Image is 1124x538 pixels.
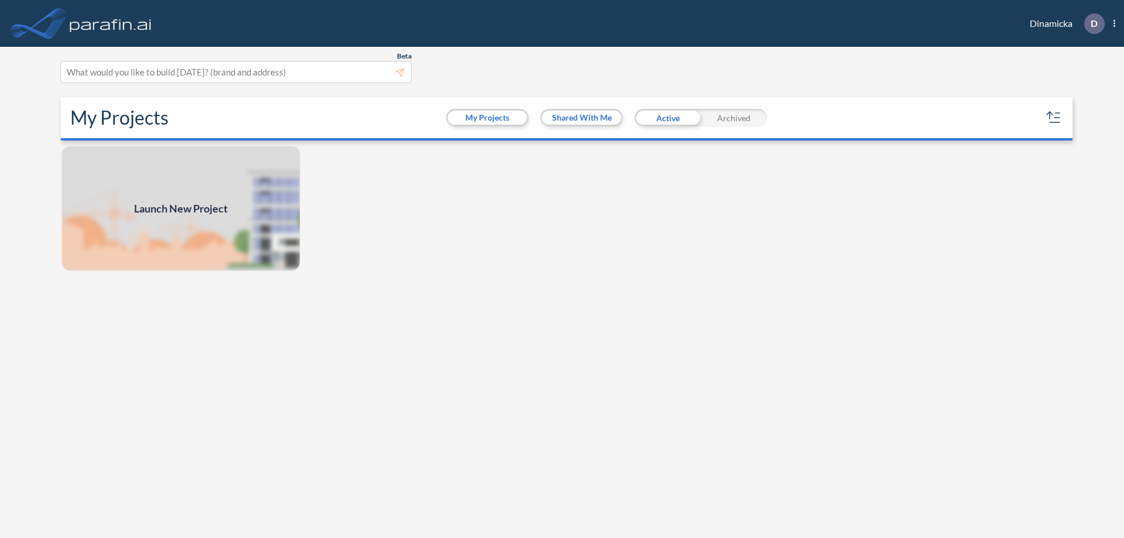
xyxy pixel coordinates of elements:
[448,111,527,125] button: My Projects
[70,107,169,129] h2: My Projects
[397,52,412,61] span: Beta
[134,201,228,217] span: Launch New Project
[1012,13,1115,34] div: Dinamicka
[61,145,301,272] img: add
[67,12,154,35] img: logo
[542,111,621,125] button: Shared With Me
[1091,18,1098,29] p: D
[701,109,767,126] div: Archived
[61,145,301,272] a: Launch New Project
[1044,108,1063,127] button: sort
[635,109,701,126] div: Active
